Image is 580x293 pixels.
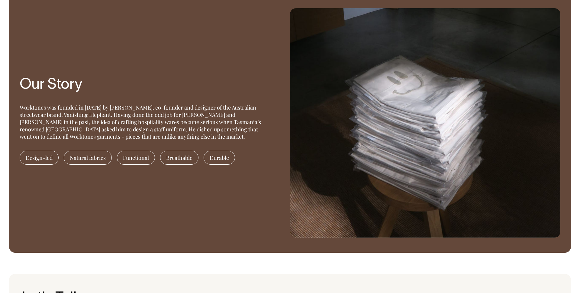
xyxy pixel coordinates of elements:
[20,104,267,140] div: Worktones was founded in [DATE] by [PERSON_NAME], co-founder and designer of the Australian stree...
[160,151,198,165] span: Breathable
[117,151,155,165] span: Functional
[290,8,560,238] img: story-image.jpg
[20,151,59,165] span: Design-led
[204,151,235,165] span: Durable
[64,151,112,165] span: Natural fabrics
[20,77,267,93] h3: Our Story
